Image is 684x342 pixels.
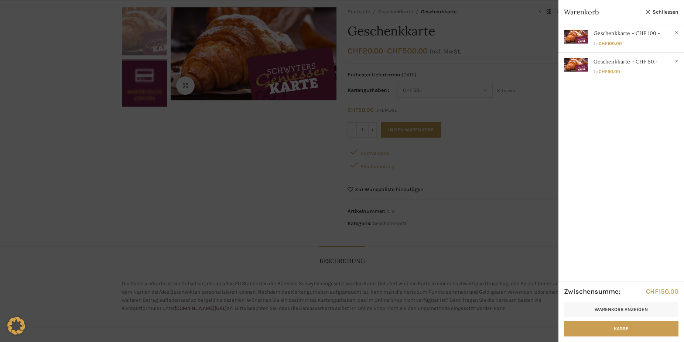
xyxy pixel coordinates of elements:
bdi: 150.00 [646,287,678,296]
a: Anzeigen [558,24,684,49]
a: Warenkorb anzeigen [564,302,678,317]
a: Geschenkkarte - CHF 50.- aus Warenkorb entfernen [673,58,680,65]
a: Schliessen [645,7,678,17]
a: Kasse [564,321,678,336]
a: Geschenkkarte - CHF 100.- aus Warenkorb entfernen [673,29,680,37]
span: Warenkorb [564,7,642,17]
span: CHF [646,287,659,296]
strong: Zwischensumme: [564,287,620,296]
a: Anzeigen [558,53,684,77]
